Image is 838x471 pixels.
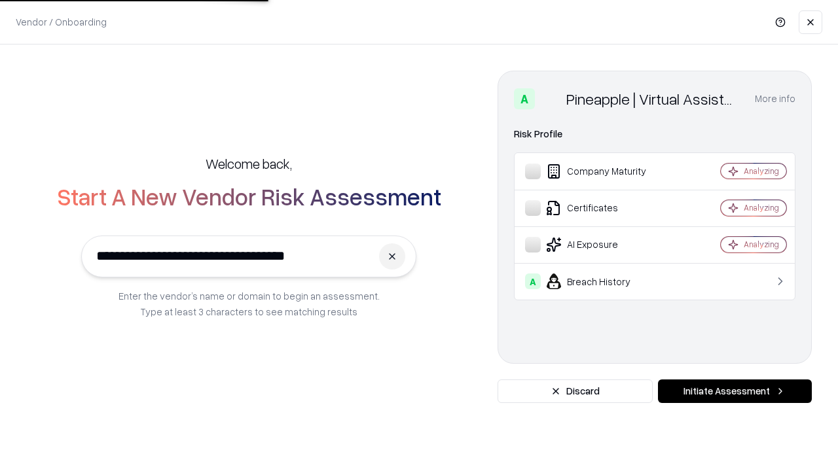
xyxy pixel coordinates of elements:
[206,154,292,173] h5: Welcome back,
[57,183,441,209] h2: Start A New Vendor Risk Assessment
[755,87,795,111] button: More info
[514,88,535,109] div: A
[525,164,682,179] div: Company Maturity
[744,166,779,177] div: Analyzing
[525,200,682,216] div: Certificates
[658,379,812,403] button: Initiate Assessment
[16,15,107,29] p: Vendor / Onboarding
[525,273,682,289] div: Breach History
[566,88,739,109] div: Pineapple | Virtual Assistant Agency
[514,126,795,142] div: Risk Profile
[525,273,541,289] div: A
[540,88,561,109] img: Pineapple | Virtual Assistant Agency
[744,202,779,213] div: Analyzing
[498,379,653,403] button: Discard
[525,237,682,253] div: AI Exposure
[744,239,779,250] div: Analyzing
[118,288,380,319] p: Enter the vendor’s name or domain to begin an assessment. Type at least 3 characters to see match...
